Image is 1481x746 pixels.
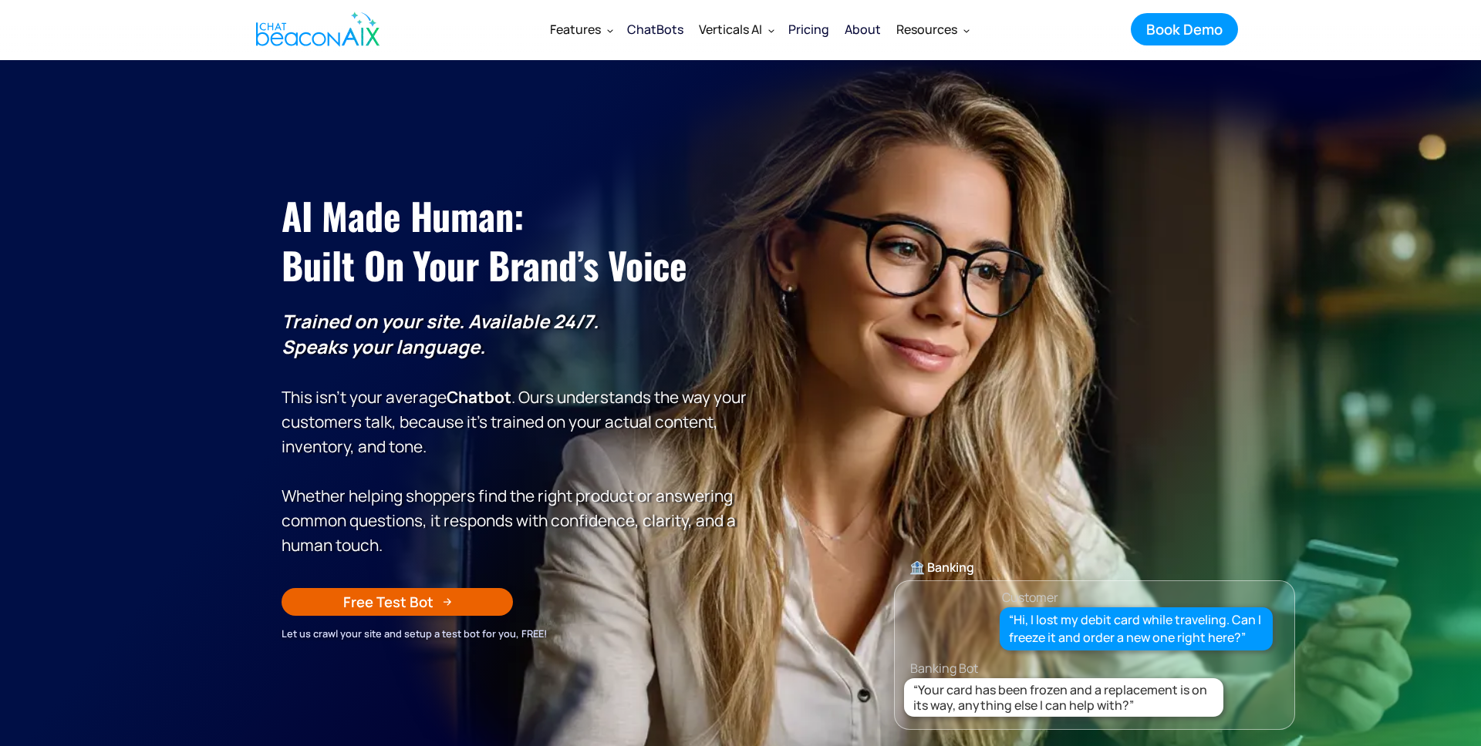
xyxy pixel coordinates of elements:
a: Book Demo [1131,13,1238,45]
strong: Chatbot [447,386,511,408]
div: Free Test Bot [343,592,434,612]
img: Dropdown [768,27,774,33]
div: About [845,18,881,40]
img: Arrow [443,597,452,607]
h1: AI Made Human: ‍ [282,191,748,290]
img: Dropdown [963,27,970,33]
img: Dropdown [607,27,613,33]
div: Features [542,11,619,48]
div: Pricing [788,18,829,40]
a: Pricing [781,9,837,49]
div: “Hi, I lost my debit card while traveling. Can I freeze it and order a new one right here?” [1009,611,1264,647]
div: Book Demo [1146,19,1223,39]
span: Built on Your Brand’s Voice [282,237,687,292]
a: Free Test Bot [282,588,513,616]
a: ChatBots [619,11,691,48]
a: About [837,9,889,49]
strong: Trained on your site. Available 24/7. Speaks your language. [282,308,599,359]
div: ChatBots [627,18,683,40]
div: Verticals AI [699,18,762,40]
div: Customer [1002,586,1058,608]
div: Resources [889,11,976,48]
div: Let us crawl your site and setup a test bot for you, FREE! [282,625,748,642]
a: home [243,2,388,56]
div: Verticals AI [691,11,781,48]
div: Resources [896,18,957,40]
div: 🏦 Banking [895,556,1294,578]
p: This isn’t your average . Ours understands the way your customers talk, because it’s trained on y... [282,309,748,557]
div: Features [550,18,601,40]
